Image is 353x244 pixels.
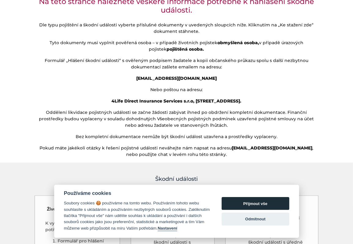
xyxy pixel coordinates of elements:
p: Tyto dokumenty musí vyplnit pověřená osoba – v případě životních pojistek v případě úrazových poj... [34,40,319,52]
strong: obmyšlená osoba, [217,40,259,45]
p: Bez kompletní dokumentace nemůže být škodní událost uzavřena a prostředky vyplaceny. [34,134,319,140]
p: Formulář „Hlášení škodní události“ s ověřeným podpisem žadatele a kopii občanského průkazu spolu ... [34,57,319,70]
button: Nastavení [158,226,177,231]
p: Nebo poštou na adresu: [34,87,319,93]
p: K vyřízení škodní události potřebujeme: [46,220,109,233]
strong: 4Life Direct Insurance Services s.r.o, [STREET_ADDRESS]. [112,98,242,104]
strong: [EMAIL_ADDRESS][DOMAIN_NAME] [136,76,217,81]
p: Dle typu pojištění a škodní události vyberte příslušné dokumenty v uvedených sloupcích níže. Klik... [34,22,319,35]
div: Soubory cookies 🍪 používáme na tomto webu. Používáním tohoto webu souhlasíte s ukládáním a použív... [64,200,210,231]
button: Přijmout vše [222,197,289,210]
strong: pojištěná osoba. [167,46,204,52]
p: Pokud máte jakékoli otázky k řešení pojistné události neváhejte nám napsat na adresu , nebo použi... [34,145,319,158]
h4: Škodní události [34,175,319,183]
p: Oddělení likvidace pojistných události se začne žádosti zabývat ihned po obdržení kompletní dokum... [34,109,319,129]
h5: Životní pojištění Jistota pro mé blízké [46,207,109,217]
strong: [EMAIL_ADDRESS][DOMAIN_NAME] [232,145,313,151]
button: Odmítnout [222,213,289,226]
div: Používáme cookies [64,190,210,196]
